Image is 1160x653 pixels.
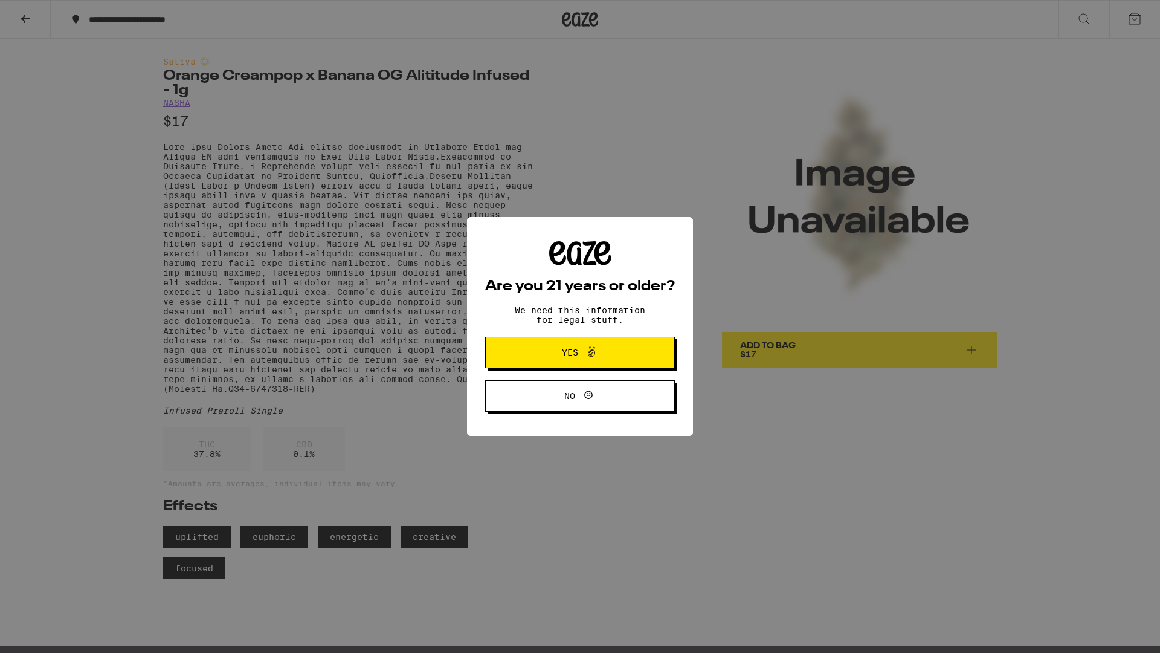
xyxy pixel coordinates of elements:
[504,305,656,325] p: We need this information for legal stuff.
[564,392,575,400] span: No
[485,380,675,412] button: No
[485,279,675,294] h2: Are you 21 years or older?
[562,348,578,357] span: Yes
[485,337,675,368] button: Yes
